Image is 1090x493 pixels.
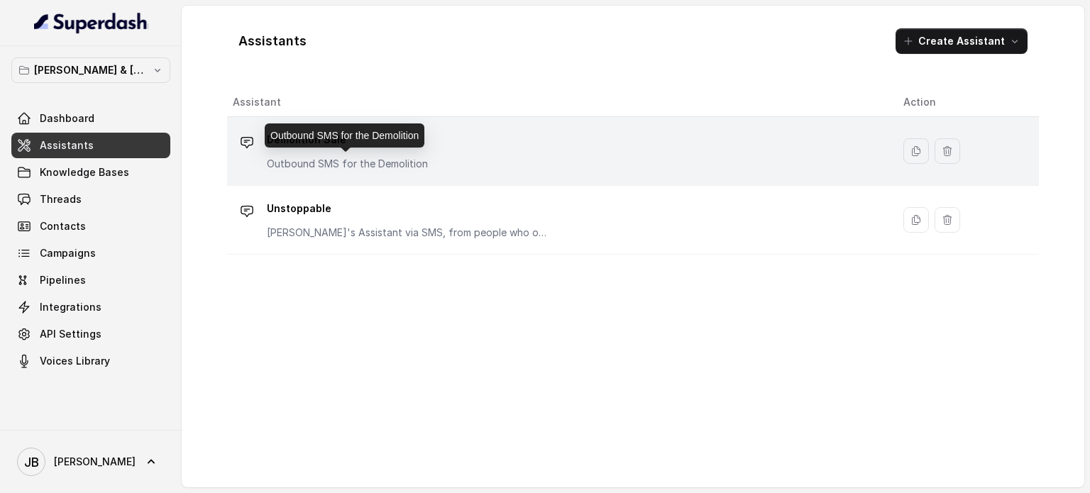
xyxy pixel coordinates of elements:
[11,160,170,185] a: Knowledge Bases
[265,123,424,148] div: Outbound SMS for the Demolition
[40,273,86,287] span: Pipelines
[11,240,170,266] a: Campaigns
[11,267,170,293] a: Pipelines
[54,455,136,469] span: [PERSON_NAME]
[40,246,96,260] span: Campaigns
[11,133,170,158] a: Assistants
[34,62,148,79] p: [PERSON_NAME] & [PERSON_NAME]
[40,354,110,368] span: Voices Library
[267,157,428,171] p: Outbound SMS for the Demolition
[40,300,101,314] span: Integrations
[11,214,170,239] a: Contacts
[24,455,39,470] text: JB
[34,11,148,34] img: light.svg
[238,30,307,52] h1: Assistants
[267,197,551,220] p: Unstoppable
[40,192,82,206] span: Threads
[40,219,86,233] span: Contacts
[227,88,892,117] th: Assistant
[40,111,94,126] span: Dashboard
[11,348,170,374] a: Voices Library
[40,327,101,341] span: API Settings
[40,138,94,153] span: Assistants
[896,28,1028,54] button: Create Assistant
[11,294,170,320] a: Integrations
[11,106,170,131] a: Dashboard
[892,88,1039,117] th: Action
[11,442,170,482] a: [PERSON_NAME]
[267,226,551,240] p: [PERSON_NAME]'s Assistant via SMS, from people who opt in to Download the Free Chapter
[11,57,170,83] button: [PERSON_NAME] & [PERSON_NAME]
[11,321,170,347] a: API Settings
[11,187,170,212] a: Threads
[40,165,129,179] span: Knowledge Bases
